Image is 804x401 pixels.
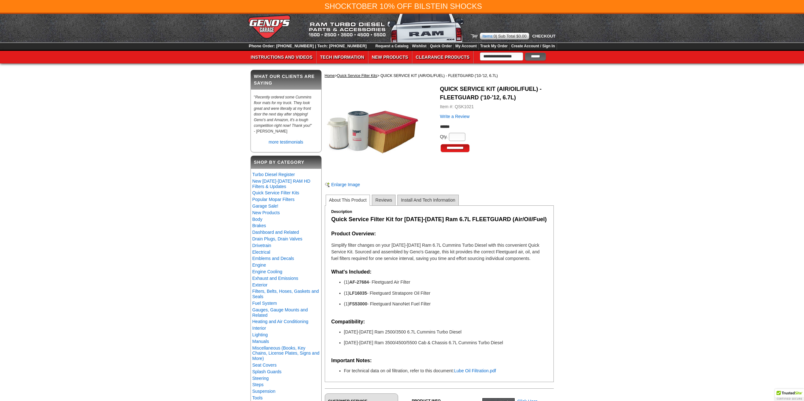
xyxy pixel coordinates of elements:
a: Dashboard and Related [252,230,299,235]
a: Write a Review [440,114,470,119]
span: 10% OFF Bilstein Shocks [380,2,482,10]
a: more testimonials [269,139,303,144]
a: Shocktober 10% OFF Bilstein Shocks [324,2,482,10]
a: Splash Guards [252,369,282,374]
div: Item #: QSK1021 [440,103,554,110]
a: New Products [252,210,280,215]
li: (1) - Fleetguard Air Filter [344,279,547,290]
a: Electrical [252,250,270,255]
span: Qty. [440,134,448,139]
a: Quick Service Filter Kits [252,190,299,195]
h2: Important Notes: [331,357,547,364]
em: Recently ordered some Cummins floor mats for my truck. They look great and were literally at my f... [254,95,311,128]
a: Home [325,74,335,78]
a: Request a Catalog [375,44,408,48]
li: (1) - Fleetguard NanoNet Fuel Filter [344,301,547,312]
img: Geno's Garage [247,14,291,40]
img: Ram Cummins Diesel and EcoDiesel Parts & Accessories [307,14,465,42]
div: Phone Order: [PHONE_NUMBER] | Tech: [PHONE_NUMBER] [247,42,368,50]
h2: What our clients are saying [251,70,321,90]
span: Shocktober [324,2,378,10]
a: Exterior [252,282,268,287]
a: New [DATE]-[DATE] RAM HD Filters & Updates [252,179,311,189]
a: New Products [368,51,412,63]
a: Track My Order [480,44,508,48]
a: Interior [252,326,266,331]
a: Quick Order [430,44,452,48]
a: Exhaust and Emissions [252,276,299,281]
a: Suspension [252,389,275,394]
a: Seat Covers [252,363,277,368]
strong: LF16035 [349,291,367,296]
a: Drain Plugs, Drain Valves [252,236,302,241]
a: My Account [455,44,477,48]
img: Enlarge icon [325,182,330,187]
a: Create Account / Sign In [511,44,555,48]
h2: What's Included: [331,268,547,276]
strong: AF-27684 [349,280,369,285]
a: Filters, Belts, Hoses, Gaskets and Seals [252,289,319,299]
h3: Description [331,209,547,215]
a: Lube Oil Filtration.pdf [454,368,496,373]
strong: FS53000 [349,301,367,306]
a: Checkout [531,34,556,38]
a: Body [252,217,263,222]
h1: QUICK SERVICE KIT (AIR/OIL/FUEL) - FLEETGUARD ('10-'12, 6.7L) [440,85,554,102]
li: Reviews [372,195,396,206]
a: Brakes [252,223,266,228]
a: Quick Service Filter Kits [337,74,377,78]
a: Lighting [252,332,268,337]
li: About This Product [326,195,370,206]
a: Steps [252,382,264,387]
span: 0 [493,34,496,38]
a: Manuals [252,339,269,344]
li: [DATE]-[DATE] Ram 2500/3500 6.7L Cummins Turbo Diesel [344,329,547,340]
a: Tools [252,395,263,400]
h2: Shop By Category [251,156,321,169]
h2: Product Overview: [331,230,547,238]
a: Engine Cooling [252,269,282,274]
span: Items: [482,34,493,38]
a: Tech Information [317,51,368,63]
a: Turbo Diesel Register [252,172,295,177]
div: TrustedSite Certified [775,389,804,401]
div: > > QUICK SERVICE KIT (AIR/OIL/FUEL) - FLEETGUARD ('10-'12, 6.7L) [325,70,554,82]
div: | Sub Total $ [480,33,529,39]
a: Enlarge Image [331,182,360,187]
a: Miscellaneous (Books, Key Chains, License Plates, Signs and More) [252,345,319,361]
a: Garage Sale! [252,203,279,209]
a: Instructions and Videos [247,51,316,63]
h1: Quick Service Filter Kit for [DATE]-[DATE] Ram 6.7L FLEETGUARD (Air/Oil/Fuel) [331,215,547,224]
li: For technical data on oil filtration, refer to this document: [344,368,547,379]
a: Wishlist [412,44,426,48]
a: Drivetrain [252,243,271,248]
a: Clearance Products [412,51,473,63]
div: " " - [PERSON_NAME] [251,93,321,137]
a: Fuel System [252,301,277,306]
p: Simplify filter changes on your [DATE]-[DATE] Ram 6.7L Cummins Turbo Diesel with this convenient ... [331,242,547,262]
a: Steering [252,376,269,381]
li: [DATE]-[DATE] Ram 3500/4500/5500 Cab & Chassis 6.7L Cummins Turbo Diesel [344,339,547,351]
a: Heating and Air Conditioning [252,319,308,324]
a: Emblems and Decals [252,256,294,261]
a: Popular Mopar Filters [252,197,295,202]
h2: Compatibility: [331,318,547,326]
span: 0.00 [519,34,527,38]
img: QUICK SERVICE KIT (AIR/OIL/FUEL) - FLEETGUARD ('10-'12, 6.7L) [325,85,420,180]
li: (1) - Fleetguard Stratapore Oil Filter [344,290,547,301]
img: Shopping Cart icon [471,34,478,38]
li: Install And Tech Information [397,195,459,206]
a: Engine [252,262,266,268]
a: Gauges, Gauge Mounts and Related [252,307,308,318]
